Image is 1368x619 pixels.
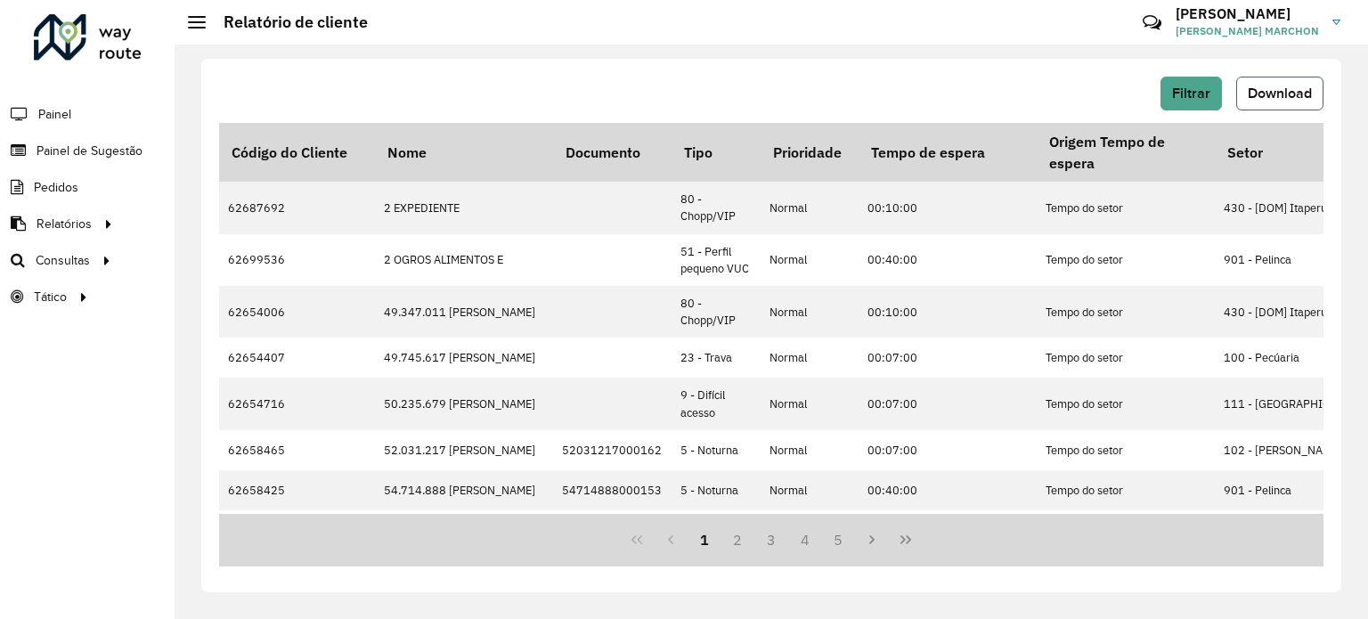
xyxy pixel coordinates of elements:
[206,12,368,32] h2: Relatório de cliente
[219,378,375,429] td: 62654716
[889,523,923,557] button: Last Page
[375,510,553,550] td: 58.913.494 [PERSON_NAME]
[672,430,761,470] td: 5 - Noturna
[672,234,761,286] td: 51 - Perfil pequeno VUC
[34,178,78,197] span: Pedidos
[1037,182,1215,233] td: Tempo do setor
[1037,338,1215,378] td: Tempo do setor
[1176,5,1319,22] h3: [PERSON_NAME]
[1172,86,1210,101] span: Filtrar
[761,338,859,378] td: Normal
[219,510,375,550] td: 62659242
[761,234,859,286] td: Normal
[761,182,859,233] td: Normal
[38,105,71,124] span: Painel
[688,523,721,557] button: 1
[37,142,142,160] span: Painel de Sugestão
[859,470,1037,510] td: 00:40:00
[855,523,889,557] button: Next Page
[761,123,859,182] th: Prioridade
[754,523,788,557] button: 3
[375,430,553,470] td: 52.031.217 [PERSON_NAME]
[1236,77,1323,110] button: Download
[375,234,553,286] td: 2 OGROS ALIMENTOS E
[859,182,1037,233] td: 00:10:00
[1248,86,1312,101] span: Download
[375,182,553,233] td: 2 EXPEDIENTE
[859,430,1037,470] td: 00:07:00
[553,123,672,182] th: Documento
[375,470,553,510] td: 54.714.888 [PERSON_NAME]
[672,510,761,550] td: 23 - Trava
[36,251,90,270] span: Consultas
[1133,4,1171,42] a: Contato Rápido
[553,430,672,470] td: 52031217000162
[219,470,375,510] td: 62658425
[1037,286,1215,338] td: Tempo do setor
[859,378,1037,429] td: 00:07:00
[375,338,553,378] td: 49.745.617 [PERSON_NAME]
[37,215,92,233] span: Relatórios
[672,338,761,378] td: 23 - Trava
[375,123,553,182] th: Nome
[1037,123,1215,182] th: Origem Tempo de espera
[553,510,672,550] td: 58913494000185
[1037,510,1215,550] td: Tempo do setor
[859,286,1037,338] td: 00:10:00
[1037,430,1215,470] td: Tempo do setor
[672,182,761,233] td: 80 - Chopp/VIP
[672,123,761,182] th: Tipo
[822,523,856,557] button: 5
[375,286,553,338] td: 49.347.011 [PERSON_NAME]
[219,338,375,378] td: 62654407
[761,430,859,470] td: Normal
[375,378,553,429] td: 50.235.679 [PERSON_NAME]
[34,288,67,306] span: Tático
[672,286,761,338] td: 80 - Chopp/VIP
[859,338,1037,378] td: 00:07:00
[219,286,375,338] td: 62654006
[1160,77,1222,110] button: Filtrar
[1176,23,1319,39] span: [PERSON_NAME] MARCHON
[761,510,859,550] td: Normal
[219,234,375,286] td: 62699536
[219,430,375,470] td: 62658465
[672,470,761,510] td: 5 - Noturna
[672,378,761,429] td: 9 - Difícil acesso
[1037,470,1215,510] td: Tempo do setor
[761,470,859,510] td: Normal
[761,378,859,429] td: Normal
[219,182,375,233] td: 62687692
[1037,234,1215,286] td: Tempo do setor
[553,470,672,510] td: 54714888000153
[219,123,375,182] th: Código do Cliente
[721,523,754,557] button: 2
[859,510,1037,550] td: 00:10:00
[859,123,1037,182] th: Tempo de espera
[1037,378,1215,429] td: Tempo do setor
[761,286,859,338] td: Normal
[859,234,1037,286] td: 00:40:00
[788,523,822,557] button: 4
